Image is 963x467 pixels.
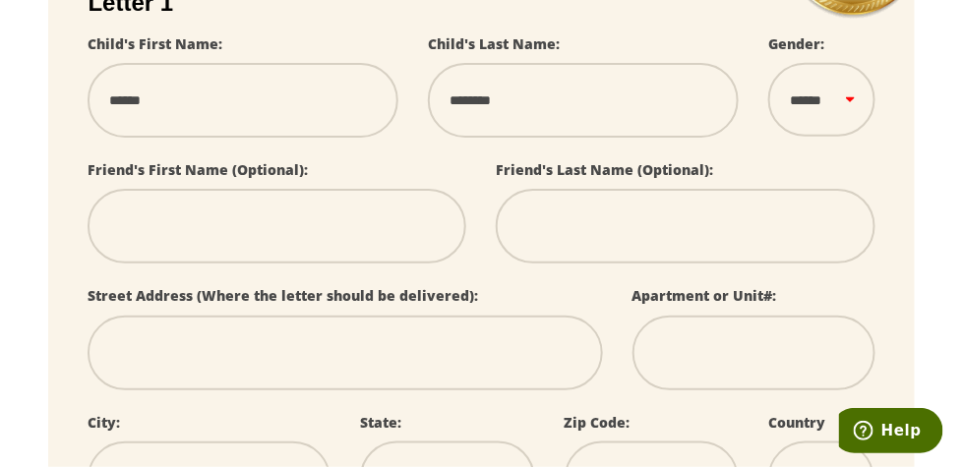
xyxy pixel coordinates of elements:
label: Friend's Last Name (Optional): [496,160,713,179]
label: Apartment or Unit#: [632,286,777,305]
label: Zip Code: [565,413,631,432]
label: Gender: [768,34,824,53]
label: Country [768,413,825,432]
label: Child's Last Name: [428,34,560,53]
label: State: [360,413,401,432]
label: Child's First Name: [88,34,222,53]
iframe: Opens a widget where you can find more information [839,408,943,457]
label: City: [88,413,120,432]
label: Street Address (Where the letter should be delivered): [88,286,478,305]
label: Friend's First Name (Optional): [88,160,308,179]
